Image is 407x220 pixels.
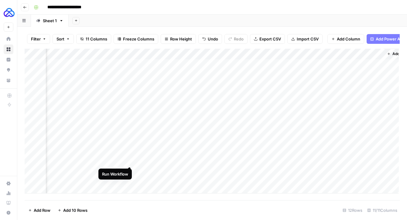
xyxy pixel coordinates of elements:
span: Sort [56,36,64,42]
a: Your Data [4,75,13,85]
div: 12 Rows [340,205,365,215]
button: 11 Columns [76,34,111,44]
button: Sort [53,34,74,44]
button: Import CSV [287,34,323,44]
button: Export CSV [250,34,285,44]
button: Add 10 Rows [54,205,91,215]
button: Redo [224,34,248,44]
span: Undo [208,36,218,42]
button: Help + Support [4,208,13,218]
span: Redo [234,36,244,42]
a: Usage [4,188,13,198]
a: Settings [4,179,13,188]
span: Filter [31,36,41,42]
span: 11 Columns [86,36,107,42]
button: Row Height [161,34,196,44]
a: Home [4,34,13,44]
img: AUQ Logo [4,7,15,18]
button: Workspace: AUQ [4,5,13,20]
a: Insights [4,55,13,65]
div: Sheet 1 [43,18,57,24]
a: Browse [4,44,13,54]
button: Freeze Columns [114,34,158,44]
button: Filter [27,34,50,44]
span: Add Row [34,207,50,213]
span: Freeze Columns [123,36,154,42]
button: Add Column [327,34,364,44]
span: Add 10 Rows [63,207,87,213]
a: Learning Hub [4,198,13,208]
button: Add Row [25,205,54,215]
div: 11/11 Columns [365,205,400,215]
span: Row Height [170,36,192,42]
a: Sheet 1 [31,15,69,27]
button: Undo [198,34,222,44]
span: Import CSV [297,36,319,42]
a: Opportunities [4,65,13,75]
span: Add Column [337,36,360,42]
span: Export CSV [259,36,281,42]
div: Run Workflow [102,171,128,177]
